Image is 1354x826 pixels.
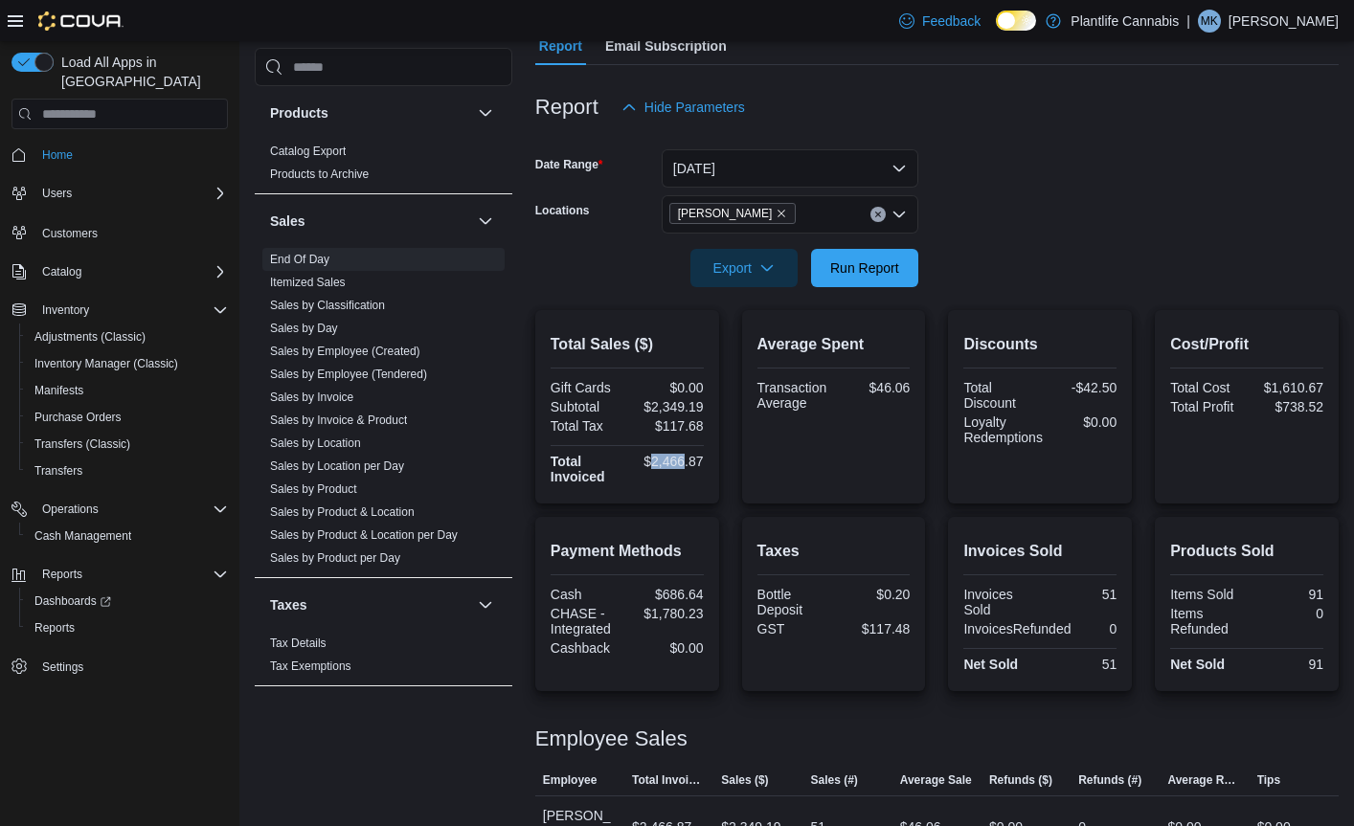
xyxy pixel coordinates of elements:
span: Transfers (Classic) [27,433,228,456]
span: Reports [42,567,82,582]
span: Average Sale [900,772,972,788]
span: Purchase Orders [34,410,122,425]
button: Catalog [34,260,89,283]
span: Transfers [34,463,82,479]
div: Bottle Deposit [757,587,830,617]
span: Sales by Employee (Tendered) [270,367,427,382]
a: Sales by Location per Day [270,459,404,473]
a: Catalog Export [270,145,346,158]
button: Hide Parameters [614,88,753,126]
span: Users [42,186,72,201]
a: Cash Management [27,525,139,547]
div: Sales [255,248,512,577]
a: Dashboards [19,588,236,614]
span: Home [42,147,73,163]
div: $0.00 [631,640,704,656]
div: 91 [1251,587,1323,602]
a: Inventory Manager (Classic) [27,352,186,375]
div: $46.06 [837,380,910,395]
span: Sales by Product per Day [270,550,400,566]
span: Operations [42,502,99,517]
div: InvoicesRefunded [963,621,1071,636]
input: Dark Mode [996,11,1036,31]
a: Manifests [27,379,91,402]
strong: Net Sold [963,657,1018,672]
a: Transfers [27,459,90,482]
span: Refunds ($) [989,772,1052,788]
div: 0 [1078,621,1117,636]
span: Sales ($) [721,772,768,788]
div: Cash [551,587,623,602]
div: $2,466.87 [631,454,704,469]
div: 51 [1044,657,1117,672]
div: Items Refunded [1170,606,1243,636]
h3: Employee Sales [535,727,688,750]
button: Manifests [19,377,236,404]
span: Itemized Sales [270,275,346,290]
span: Sales by Location per Day [270,458,404,474]
span: Inventory Manager (Classic) [27,352,228,375]
span: Cash Management [34,528,131,544]
span: Inventory [34,299,228,322]
span: Transfers [27,459,228,482]
a: Sales by Classification [270,299,385,312]
button: [DATE] [662,149,918,188]
div: 0 [1251,606,1323,621]
a: Sales by Product & Location per Day [270,528,458,542]
span: End Of Day [270,252,329,267]
span: Operations [34,498,228,521]
button: Inventory Manager (Classic) [19,350,236,377]
span: Sales by Invoice & Product [270,413,407,428]
button: Purchase Orders [19,404,236,431]
div: Products [255,140,512,193]
button: Operations [34,498,106,521]
button: Products [270,103,470,123]
button: Users [34,182,79,205]
div: 91 [1251,657,1323,672]
a: Sales by Invoice & Product [270,413,407,427]
span: Reports [34,563,228,586]
p: | [1186,10,1190,33]
a: Reports [27,616,82,639]
div: Transaction Average [757,380,830,411]
span: Products to Archive [270,167,369,182]
div: $686.64 [631,587,704,602]
button: Cash Management [19,523,236,549]
h2: Taxes [757,540,911,563]
span: Purchase Orders [27,406,228,429]
span: Catalog Export [270,144,346,159]
span: Sales (#) [810,772,857,788]
span: Transfers (Classic) [34,436,130,452]
div: $1,780.23 [631,606,704,621]
label: Locations [535,203,590,218]
div: Total Discount [963,380,1036,411]
h3: Report [535,96,598,119]
span: Home [34,143,228,167]
div: Items Sold [1170,587,1243,602]
button: Reports [34,563,90,586]
button: Sales [270,212,470,231]
h3: Taxes [270,595,307,614]
button: Operations [4,496,236,523]
a: Sales by Employee (Created) [270,345,420,358]
button: Adjustments (Classic) [19,324,236,350]
span: Catalog [34,260,228,283]
span: Dark Mode [996,31,997,32]
a: Tax Exemptions [270,659,351,673]
button: Open list of options [891,207,907,222]
button: Users [4,180,236,207]
a: Products to Archive [270,167,369,181]
span: Total Invoiced [632,772,706,788]
h3: Sales [270,212,305,231]
span: Settings [42,659,83,675]
div: Total Cost [1170,380,1243,395]
h2: Payment Methods [551,540,704,563]
span: Cash Management [27,525,228,547]
a: Tax Details [270,636,327,650]
a: End Of Day [270,253,329,266]
button: Reports [19,614,236,641]
a: Sales by Day [270,322,338,335]
h2: Discounts [963,333,1117,356]
a: Settings [34,656,91,679]
div: $1,610.67 [1251,380,1323,395]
